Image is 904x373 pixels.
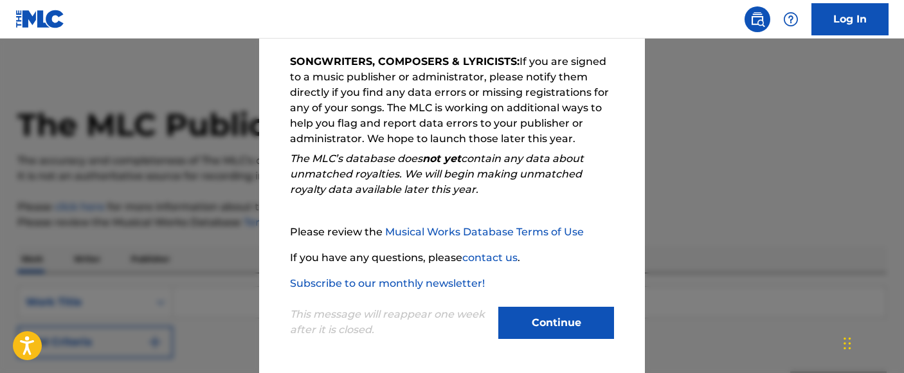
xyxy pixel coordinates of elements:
[290,55,520,68] strong: SONGWRITERS, COMPOSERS & LYRICISTS:
[811,3,889,35] a: Log In
[462,251,518,264] a: contact us
[840,311,904,373] iframe: Chat Widget
[385,226,584,238] a: Musical Works Database Terms of Use
[778,6,804,32] div: Help
[745,6,770,32] a: Public Search
[290,250,614,266] p: If you have any questions, please .
[422,152,461,165] strong: not yet
[290,152,584,196] em: The MLC’s database does contain any data about unmatched royalties. We will begin making unmatche...
[290,307,491,338] p: This message will reappear one week after it is closed.
[290,54,614,147] p: If you are signed to a music publisher or administrator, please notify them directly if you find ...
[783,12,799,27] img: help
[750,12,765,27] img: search
[290,277,485,289] a: Subscribe to our monthly newsletter!
[498,307,614,339] button: Continue
[844,324,851,363] div: Drag
[15,10,65,28] img: MLC Logo
[290,224,614,240] p: Please review the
